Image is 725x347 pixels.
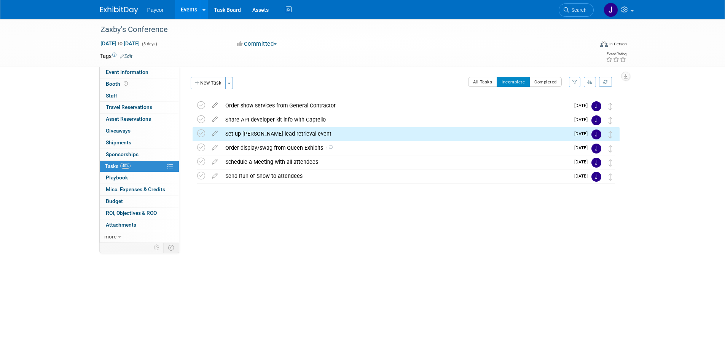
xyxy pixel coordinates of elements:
div: Share API developer kit info with Captello [221,113,570,126]
a: Refresh [599,77,612,87]
span: to [116,40,124,46]
span: [DATE] [574,159,591,165]
a: Search [559,3,594,17]
a: ROI, Objectives & ROO [100,208,179,219]
span: [DATE] [DATE] [100,40,140,47]
div: Event Rating [606,52,626,56]
span: [DATE] [574,131,591,136]
button: Committed [234,40,280,48]
i: Move task [609,145,612,152]
span: Booth not reserved yet [122,81,129,86]
button: Completed [529,77,562,87]
a: edit [208,173,221,179]
span: Event Information [106,69,148,75]
a: Budget [100,196,179,207]
img: Jenny Campbell [591,115,601,125]
img: Jenny Campbell [591,101,601,111]
span: Paycor [147,7,164,13]
span: [DATE] [574,145,591,150]
a: edit [208,130,221,137]
a: Attachments [100,219,179,231]
span: Sponsorships [106,151,139,157]
span: (3 days) [141,42,157,46]
td: Tags [100,52,132,60]
a: Tasks40% [100,161,179,172]
div: Order display/swag from Queen Exhibits [221,141,570,154]
span: Playbook [106,174,128,181]
span: Attachments [106,222,136,228]
div: Event Format [549,40,627,51]
span: Misc. Expenses & Credits [106,186,165,192]
button: New Task [191,77,226,89]
span: [DATE] [574,103,591,108]
td: Toggle Event Tabs [163,243,179,253]
span: Booth [106,81,129,87]
span: Shipments [106,139,131,146]
td: Personalize Event Tab Strip [150,243,164,253]
a: Asset Reservations [100,114,179,125]
span: 1 [323,146,333,151]
span: Budget [106,198,123,204]
span: [DATE] [574,117,591,122]
span: Travel Reservations [106,104,152,110]
i: Move task [609,131,612,138]
i: Move task [609,173,612,181]
span: Giveaways [106,128,131,134]
span: [DATE] [574,173,591,179]
a: Giveaways [100,125,179,137]
span: more [104,233,116,240]
a: Playbook [100,172,179,184]
a: edit [208,158,221,165]
i: Move task [609,159,612,166]
i: Move task [609,103,612,110]
a: edit [208,144,221,151]
div: Send Run of Show to attendees [221,170,570,182]
div: Set up [PERSON_NAME] lead retrieval event [221,127,570,140]
span: Tasks [105,163,131,169]
a: Edit [120,54,132,59]
a: Staff [100,90,179,102]
img: Jenny Campbell [591,130,601,139]
a: more [100,231,179,243]
i: Move task [609,117,612,124]
span: ROI, Objectives & ROO [106,210,157,216]
span: Staff [106,93,117,99]
a: edit [208,102,221,109]
img: ExhibitDay [100,6,138,14]
img: Jenny Campbell [591,172,601,182]
div: Schedule a Meeting with all attendees [221,155,570,168]
button: Incomplete [497,77,530,87]
a: Misc. Expenses & Credits [100,184,179,195]
a: Shipments [100,137,179,149]
div: In-Person [609,41,627,47]
a: Travel Reservations [100,102,179,113]
a: Booth [100,78,179,90]
a: Sponsorships [100,149,179,160]
div: Order show services from General Contractor [221,99,570,112]
img: Jenny Campbell [591,144,601,154]
button: All Tasks [468,77,497,87]
span: 40% [120,163,131,169]
a: edit [208,116,221,123]
span: Asset Reservations [106,116,151,122]
div: Zaxby's Conference [98,23,582,37]
img: Format-Inperson.png [600,41,608,47]
img: Jenny Campbell [604,3,618,17]
span: Search [569,7,586,13]
img: Jenny Campbell [591,158,601,168]
a: Event Information [100,67,179,78]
